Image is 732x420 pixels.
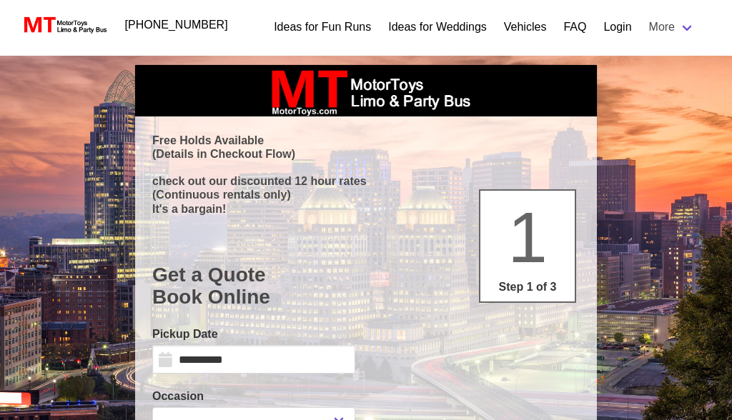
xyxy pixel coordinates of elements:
[152,326,355,343] label: Pickup Date
[563,19,586,36] a: FAQ
[274,19,371,36] a: Ideas for Fun Runs
[152,188,580,201] p: (Continuous rentals only)
[152,202,580,216] p: It's a bargain!
[504,19,547,36] a: Vehicles
[388,19,487,36] a: Ideas for Weddings
[508,197,548,277] span: 1
[486,279,569,296] p: Step 1 of 3
[152,388,355,405] label: Occasion
[603,19,631,36] a: Login
[117,11,237,39] a: [PHONE_NUMBER]
[20,15,108,35] img: MotorToys Logo
[152,264,580,309] h1: Get a Quote Book Online
[152,134,580,147] p: Free Holds Available
[640,13,703,41] a: More
[259,65,473,116] img: box_logo_brand.jpeg
[152,147,580,161] p: (Details in Checkout Flow)
[152,174,580,188] p: check out our discounted 12 hour rates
